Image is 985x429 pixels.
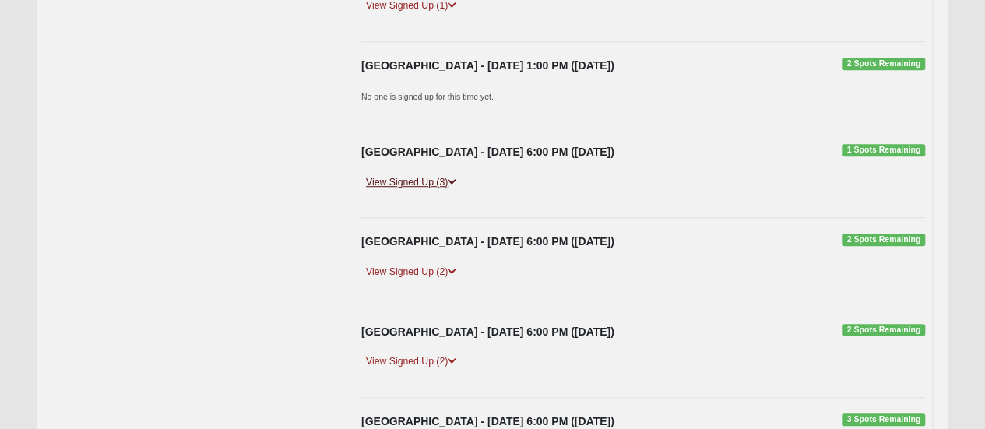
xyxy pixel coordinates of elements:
[361,174,461,191] a: View Signed Up (3)
[361,353,461,370] a: View Signed Up (2)
[842,234,925,246] span: 2 Spots Remaining
[361,415,614,427] strong: [GEOGRAPHIC_DATA] - [DATE] 6:00 PM ([DATE])
[361,59,614,72] strong: [GEOGRAPHIC_DATA] - [DATE] 1:00 PM ([DATE])
[361,235,614,248] strong: [GEOGRAPHIC_DATA] - [DATE] 6:00 PM ([DATE])
[361,92,494,101] small: No one is signed up for this time yet.
[842,58,925,70] span: 2 Spots Remaining
[361,146,614,158] strong: [GEOGRAPHIC_DATA] - [DATE] 6:00 PM ([DATE])
[842,324,925,336] span: 2 Spots Remaining
[842,144,925,156] span: 1 Spots Remaining
[842,413,925,426] span: 3 Spots Remaining
[361,264,461,280] a: View Signed Up (2)
[361,325,614,338] strong: [GEOGRAPHIC_DATA] - [DATE] 6:00 PM ([DATE])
